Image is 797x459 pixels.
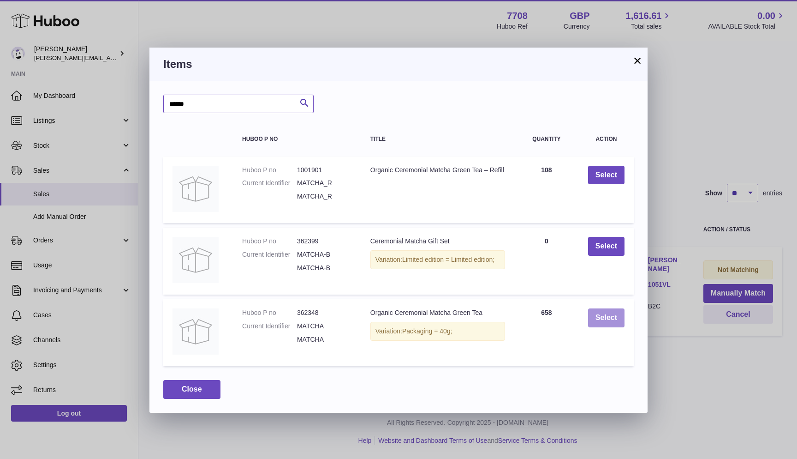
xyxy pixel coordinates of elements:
[242,322,297,331] dt: Current Identifier
[182,385,202,393] span: Close
[297,192,352,201] dd: MATCHA_R
[588,308,625,327] button: Select
[632,55,643,66] button: ×
[242,179,297,187] dt: Current Identifier
[579,127,634,151] th: Action
[297,335,352,344] dd: MATCHA
[514,127,579,151] th: Quantity
[233,127,361,151] th: Huboo P no
[172,308,219,355] img: Organic Ceremonial Matcha Green Tea
[588,166,625,185] button: Select
[297,179,352,187] dd: MATCHA_R
[514,157,579,223] td: 108
[370,308,505,317] div: Organic Ceremonial Matcha Green Tea
[402,256,494,263] span: Limited edition = Limited edition;
[172,237,219,283] img: Ceremonial Matcha Gift Set
[242,308,297,317] dt: Huboo P no
[163,380,220,399] button: Close
[370,166,505,175] div: Organic Ceremonial Matcha Green Tea – Refill
[297,308,352,317] dd: 362348
[297,264,352,272] dd: MATCHA-B
[370,250,505,269] div: Variation:
[297,237,352,246] dd: 362399
[588,237,625,256] button: Select
[163,57,634,72] h3: Items
[370,322,505,341] div: Variation:
[361,127,514,151] th: Title
[370,237,505,246] div: Ceremonial Matcha Gift Set
[297,250,352,259] dd: MATCHA-B
[514,228,579,295] td: 0
[172,166,219,212] img: Organic Ceremonial Matcha Green Tea – Refill
[402,327,452,335] span: Packaging = 40g;
[297,166,352,175] dd: 1001901
[514,299,579,366] td: 658
[242,166,297,175] dt: Huboo P no
[242,237,297,246] dt: Huboo P no
[242,250,297,259] dt: Current Identifier
[297,322,352,331] dd: MATCHA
